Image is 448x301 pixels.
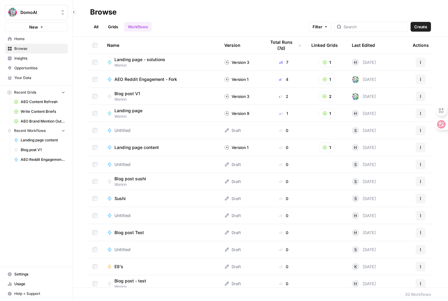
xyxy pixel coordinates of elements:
span: Workin [114,284,151,289]
a: AEO Reddit Engagement - Fork [11,155,68,164]
div: 0 [266,264,302,270]
div: [DATE] [352,195,376,202]
button: 1 [319,143,335,152]
img: DomoAI Logo [7,7,18,18]
div: Draft [224,127,241,133]
div: 0 [266,281,302,287]
a: Blog post V1Workin [107,91,215,102]
a: Browse [5,44,68,54]
a: Untitled [107,127,215,133]
a: Usage [5,279,68,289]
span: Landing page content [114,144,159,150]
div: 1 [266,110,302,116]
a: Blog post V1 [11,145,68,155]
span: Opportunities [14,65,65,71]
input: Search [344,24,405,30]
button: New [5,22,68,32]
a: Blog post - testWorkin [107,278,215,289]
div: Version [224,37,240,54]
span: Help + Support [14,291,65,296]
span: Untitled [114,213,131,219]
span: Landing page [114,108,142,114]
span: AEO Content Refresh [21,99,65,105]
div: Version 1 [224,76,248,82]
span: S [354,178,357,185]
span: S [354,127,357,133]
a: Sushi [107,195,215,202]
a: Settings [5,269,68,279]
span: H [354,213,357,219]
span: Filter [313,24,322,30]
span: DomoAI [20,9,57,16]
div: Version 3 [224,93,249,99]
div: Actions [413,37,429,54]
span: Browse [14,46,65,51]
a: Grids [104,22,122,32]
div: [DATE] [352,280,376,287]
span: Blog post Test [114,230,144,236]
div: Version 9 [224,110,249,116]
a: Home [5,34,68,44]
span: Workin [114,114,147,119]
div: [DATE] [352,178,376,185]
div: Total Runs (7d) [266,37,302,54]
a: Blog post sushiWorkin [107,176,215,187]
div: Draft [224,161,241,168]
div: [DATE] [352,110,376,117]
a: Blog post Test [107,230,215,236]
div: Draft [224,213,241,219]
span: New [29,24,38,30]
div: Linked Grids [311,37,338,54]
span: Landing page - solutions [114,57,165,63]
a: E8's [107,264,215,270]
a: Workflows [124,22,152,32]
button: 2 [318,92,335,101]
div: 0 [266,161,302,168]
div: Name [107,37,215,54]
img: xgcl191dh66a1hfymgb30x5y99ak [352,93,359,100]
span: Workin [114,63,170,68]
div: Version 1 [224,144,248,150]
span: H [354,230,357,236]
span: AEO Brand Mention Outreach [21,119,65,124]
a: Untitled [107,247,215,253]
a: Opportunities [5,63,68,73]
span: Sushi [114,195,126,202]
span: Blog post V1 [114,91,140,97]
div: [DATE] [352,93,376,100]
span: AEO Reddit Engagement - Fork [21,157,65,162]
a: Your Data [5,73,68,83]
button: Recent Workflows [5,126,68,135]
a: AEO Reddit Engagement - Fork [107,76,215,82]
a: Landing page content [11,135,68,145]
div: [DATE] [352,212,376,219]
span: Workin [114,182,151,187]
div: [DATE] [352,229,376,236]
div: 20 Workflows [405,291,431,297]
div: [DATE] [352,161,376,168]
div: Draft [224,264,241,270]
img: xgcl191dh66a1hfymgb30x5y99ak [352,76,359,83]
div: 0 [266,213,302,219]
a: Landing page content [107,144,215,150]
div: 2 [266,93,302,99]
div: Draft [224,281,241,287]
button: 1 [319,74,335,84]
a: All [90,22,102,32]
span: H [354,110,357,116]
div: Draft [224,230,241,236]
span: Your Data [14,75,65,81]
div: Version 3 [224,59,249,65]
div: [DATE] [352,76,376,83]
div: Browse [90,7,117,17]
button: Filter [309,22,332,32]
span: Recent Workflows [14,128,46,133]
span: K [354,264,357,270]
span: Create [414,24,427,30]
span: H [354,144,357,150]
span: E8's [114,264,123,270]
span: H [354,281,357,287]
span: Landing page content [21,137,65,143]
button: Recent Grids [5,88,68,97]
span: Usage [14,281,65,287]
